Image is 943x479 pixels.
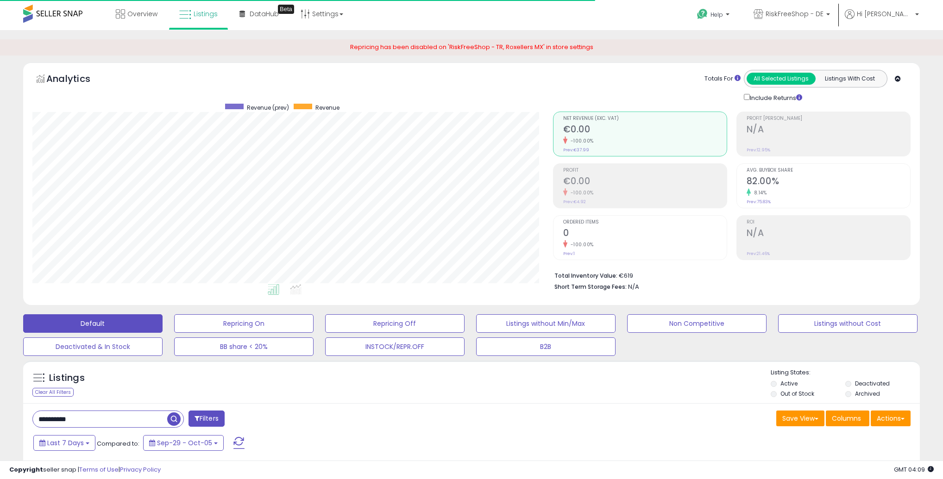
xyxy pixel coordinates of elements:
[627,314,767,333] button: Non Competitive
[747,168,910,173] span: Avg. Buybox Share
[247,104,289,112] span: Revenue (prev)
[747,228,910,240] h2: N/A
[747,116,910,121] span: Profit [PERSON_NAME]
[189,411,225,427] button: Filters
[554,272,617,280] b: Total Inventory Value:
[143,435,224,451] button: Sep-29 - Oct-05
[278,5,294,14] div: Tooltip anchor
[554,269,904,280] li: €619
[250,9,279,19] span: DataHub
[894,465,934,474] span: 2025-10-14 04:09 GMT
[815,73,884,85] button: Listings With Cost
[9,465,43,474] strong: Copyright
[47,438,84,448] span: Last 7 Days
[567,189,594,196] small: -100.00%
[9,466,161,474] div: seller snap | |
[567,241,594,248] small: -100.00%
[826,411,869,426] button: Columns
[747,73,816,85] button: All Selected Listings
[751,189,767,196] small: 8.14%
[832,414,861,423] span: Columns
[32,388,74,397] div: Clear All Filters
[476,314,616,333] button: Listings without Min/Max
[563,116,727,121] span: Net Revenue (Exc. VAT)
[780,379,798,387] label: Active
[174,314,314,333] button: Repricing On
[350,43,593,51] span: Repricing has been disabled on 'RiskFreeShop - TR, Roxellers MX' in store settings
[127,9,157,19] span: Overview
[737,92,813,103] div: Include Returns
[855,379,890,387] label: Deactivated
[563,220,727,225] span: Ordered Items
[855,390,880,398] label: Archived
[710,11,723,19] span: Help
[49,372,85,385] h5: Listings
[563,251,575,256] small: Prev: 1
[747,176,910,188] h2: 82.00%
[697,8,708,20] i: Get Help
[563,168,727,173] span: Profit
[780,390,814,398] label: Out of Stock
[704,75,741,83] div: Totals For
[845,9,919,30] a: Hi [PERSON_NAME]
[325,314,465,333] button: Repricing Off
[628,282,639,291] span: N/A
[157,438,212,448] span: Sep-29 - Oct-05
[563,147,589,153] small: Prev: €37.99
[46,72,108,87] h5: Analytics
[567,137,594,144] small: -100.00%
[476,337,616,356] button: B2B
[315,104,339,112] span: Revenue
[771,368,920,377] p: Listing States:
[747,124,910,137] h2: N/A
[554,283,627,291] b: Short Term Storage Fees:
[766,9,824,19] span: RiskFreeShop - DE
[837,459,911,468] div: Displaying 1 to 1 of 1 items
[857,9,912,19] span: Hi [PERSON_NAME]
[778,314,918,333] button: Listings without Cost
[871,411,911,426] button: Actions
[23,314,163,333] button: Default
[690,1,739,30] a: Help
[563,199,586,205] small: Prev: €4.92
[563,228,727,240] h2: 0
[747,147,770,153] small: Prev: 12.95%
[776,411,824,426] button: Save View
[325,337,465,356] button: INSTOCK/REPR.OFF
[33,435,95,451] button: Last 7 Days
[174,337,314,356] button: BB share < 20%
[97,439,139,448] span: Compared to:
[194,9,218,19] span: Listings
[747,251,770,256] small: Prev: 21.46%
[563,176,727,188] h2: €0.00
[747,220,910,225] span: ROI
[23,337,163,356] button: Deactivated & In Stock
[563,124,727,137] h2: €0.00
[747,199,771,205] small: Prev: 75.83%
[79,465,119,474] a: Terms of Use
[120,465,161,474] a: Privacy Policy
